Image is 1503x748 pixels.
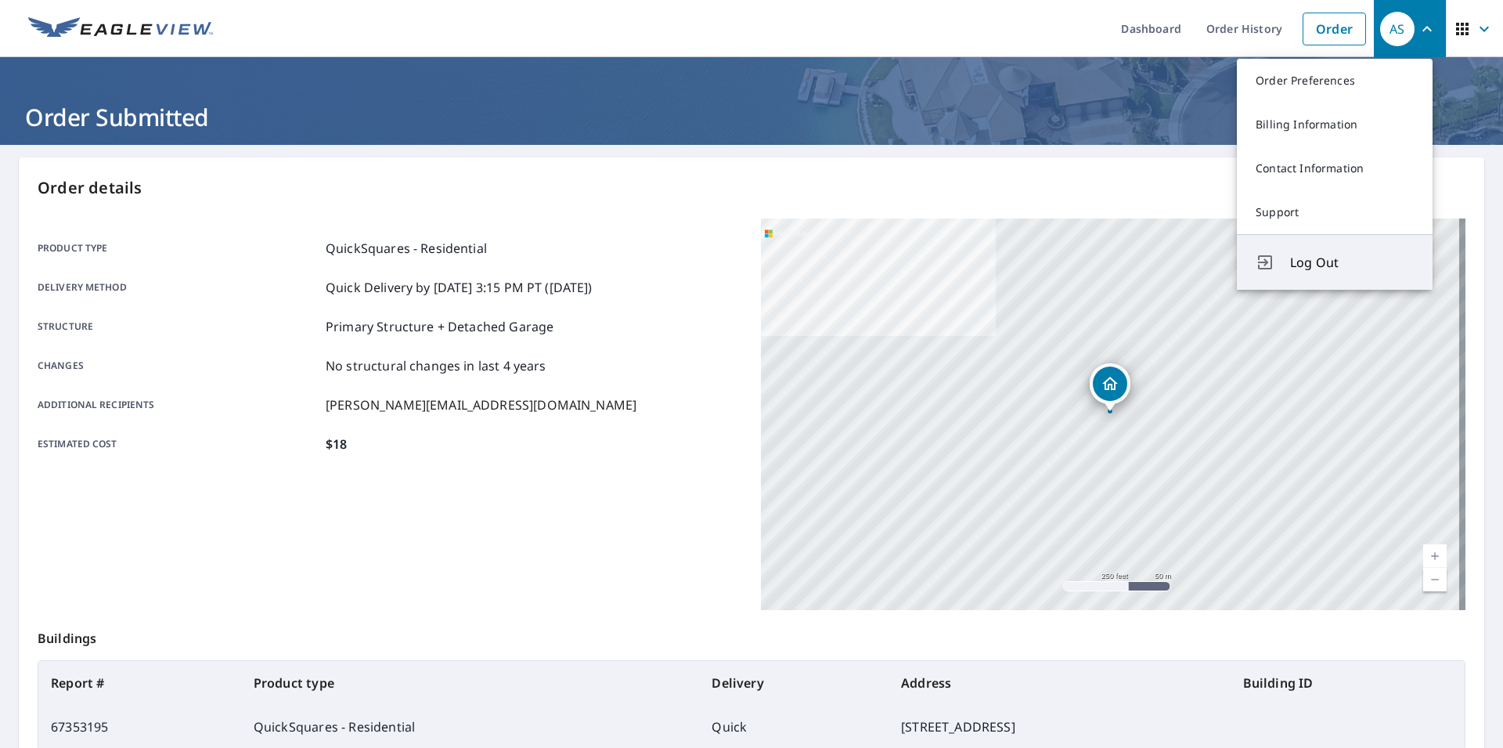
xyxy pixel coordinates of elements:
[1237,190,1433,234] a: Support
[38,356,319,375] p: Changes
[326,396,636,414] p: [PERSON_NAME][EMAIL_ADDRESS][DOMAIN_NAME]
[1237,103,1433,146] a: Billing Information
[326,356,546,375] p: No structural changes in last 4 years
[38,317,319,336] p: Structure
[326,239,487,258] p: QuickSquares - Residential
[19,101,1484,133] h1: Order Submitted
[38,239,319,258] p: Product type
[326,278,593,297] p: Quick Delivery by [DATE] 3:15 PM PT ([DATE])
[38,610,1465,660] p: Buildings
[38,176,1465,200] p: Order details
[38,661,241,705] th: Report #
[28,17,213,41] img: EV Logo
[1237,59,1433,103] a: Order Preferences
[699,661,888,705] th: Delivery
[1380,12,1415,46] div: AS
[326,317,553,336] p: Primary Structure + Detached Garage
[1290,253,1414,272] span: Log Out
[38,396,319,414] p: Additional recipients
[326,435,347,453] p: $18
[38,278,319,297] p: Delivery method
[888,661,1231,705] th: Address
[1423,544,1447,568] a: Current Level 17, Zoom In
[1303,13,1366,45] a: Order
[1237,146,1433,190] a: Contact Information
[241,661,700,705] th: Product type
[1237,234,1433,290] button: Log Out
[38,435,319,453] p: Estimated cost
[1090,363,1130,412] div: Dropped pin, building 1, Residential property, 3760 Argonaut Ave Rocklin, CA 95677
[1231,661,1465,705] th: Building ID
[1423,568,1447,591] a: Current Level 17, Zoom Out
